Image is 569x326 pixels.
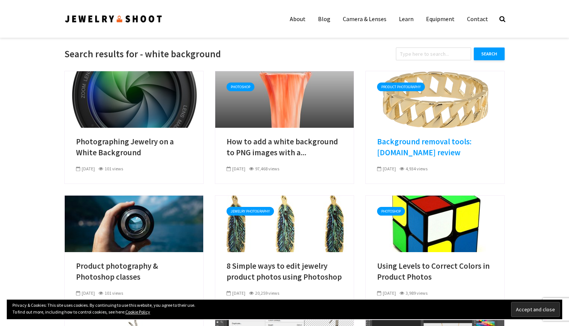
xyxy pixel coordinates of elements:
span: [DATE] [76,166,95,171]
div: 97,468 views [249,165,279,172]
a: Equipment [420,11,460,26]
a: Photographing Jewelry on a White Background [76,136,192,158]
input: Type here to search... [396,47,471,60]
a: Cookie Policy [125,309,150,315]
a: How to add a white background to PNG images with a transparent background [215,95,354,103]
a: 8 Simple ways to edit jewelry product photos using Photoshop [215,219,354,227]
div: 101 views [99,165,123,172]
a: Background removal tools: Remove.bg review [366,95,504,103]
div: 20,259 views [249,290,279,297]
div: 4,934 views [400,165,428,172]
div: 101 views [99,290,123,297]
a: Using Levels to Correct Colors in Product Photos [366,219,504,227]
a: Product photography & Photoshop classes [65,219,203,227]
div: 3,989 views [400,290,428,297]
span: [DATE] [227,290,245,296]
div: Privacy & Cookies: This site uses cookies. By continuing to use this website, you agree to their ... [7,300,562,319]
a: Jewelry Photography [227,207,274,216]
a: Contact [461,11,494,26]
a: Photographing Jewelry on a White Background [65,95,203,103]
a: Camera & Lenses [337,11,392,26]
a: Background removal tools: [DOMAIN_NAME] review [377,136,493,158]
a: How to add a white background to PNG images with a... [227,136,342,158]
span: [DATE] [76,290,95,296]
a: Photoshop [227,83,254,91]
a: 8 Simple ways to edit jewelry product photos using Photoshop [227,261,342,282]
input: Accept and close [511,302,560,317]
img: Jewelry Photographer Bay Area - San Francisco | Nationwide via Mail [64,14,163,24]
a: Learn [393,11,419,26]
a: About [284,11,311,26]
span: [DATE] [377,166,396,171]
button: Search [474,47,505,60]
span: [DATE] [377,290,396,296]
h1: Search results for - white background [64,48,221,60]
a: Using Levels to Correct Colors in Product Photos [377,261,493,282]
span: [DATE] [227,166,245,171]
a: Product Photography [377,83,425,91]
a: Blog [312,11,336,26]
a: Photoshop [377,207,405,216]
a: Product photography & Photoshop classes [76,261,192,282]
